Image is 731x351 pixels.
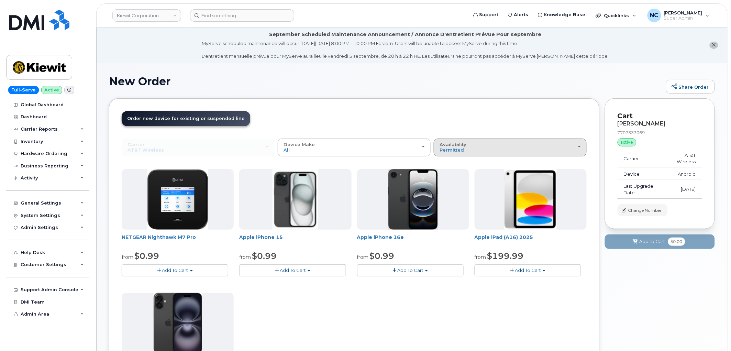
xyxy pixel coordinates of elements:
a: Apple iPhone 15 [239,234,283,240]
div: 7707333069 [618,130,702,135]
span: Add To Cart [162,267,188,273]
div: Apple iPhone 15 [239,234,351,248]
button: Device Make All [278,139,431,156]
iframe: Messenger Launcher [701,321,726,346]
button: Add To Cart [475,264,581,276]
a: NETGEAR Nighthawk M7 Pro [122,234,196,240]
a: Apple iPhone 16e [357,234,404,240]
span: $199.99 [487,251,524,261]
td: Carrier [618,149,664,168]
div: active [618,138,636,146]
p: Cart [618,111,702,121]
img: iphone15.jpg [273,169,318,230]
a: Apple iPad (A16) 2025 [475,234,533,240]
span: Order new device for existing or suspended line [127,116,245,121]
span: Add To Cart [280,267,306,273]
span: Change Number [628,207,662,213]
span: Add To Cart [515,267,541,273]
div: [PERSON_NAME] [618,121,702,127]
img: iPad_A16.PNG [505,169,557,230]
span: Availability [440,142,466,147]
button: Availability Permitted [434,139,587,156]
div: MyServe scheduled maintenance will occur [DATE][DATE] 8:00 PM - 10:00 PM Eastern. Users will be u... [202,40,609,59]
td: Android [664,168,702,180]
span: Add to Cart [640,238,665,245]
span: $0.99 [370,251,395,261]
span: Device Make [284,142,315,147]
a: Share Order [666,80,715,94]
button: Add To Cart [122,264,228,276]
span: Permitted [440,147,464,153]
div: Apple iPad (A16) 2025 [475,234,587,248]
div: NETGEAR Nighthawk M7 Pro [122,234,234,248]
small: from [122,254,133,260]
td: AT&T Wireless [664,149,702,168]
h1: New Order [109,75,663,87]
button: Add to Cart $0.00 [605,234,715,249]
td: Last Upgrade Date [618,180,664,199]
span: $0.00 [668,238,685,246]
img: nighthawk_m7_pro.png [147,169,208,230]
td: Device [618,168,664,180]
div: September Scheduled Maintenance Announcement / Annonce D'entretient Prévue Pour septembre [269,31,542,38]
div: Apple iPhone 16e [357,234,469,248]
button: Add To Cart [357,264,464,276]
small: from [239,254,251,260]
span: All [284,147,290,153]
span: $0.99 [252,251,277,261]
button: Change Number [618,204,668,216]
small: from [475,254,486,260]
button: close notification [710,42,718,49]
span: $0.99 [134,251,159,261]
small: from [357,254,369,260]
td: [DATE] [664,180,702,199]
span: Add To Cart [397,267,423,273]
img: iphone16e.png [388,169,438,230]
button: Add To Cart [239,264,346,276]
